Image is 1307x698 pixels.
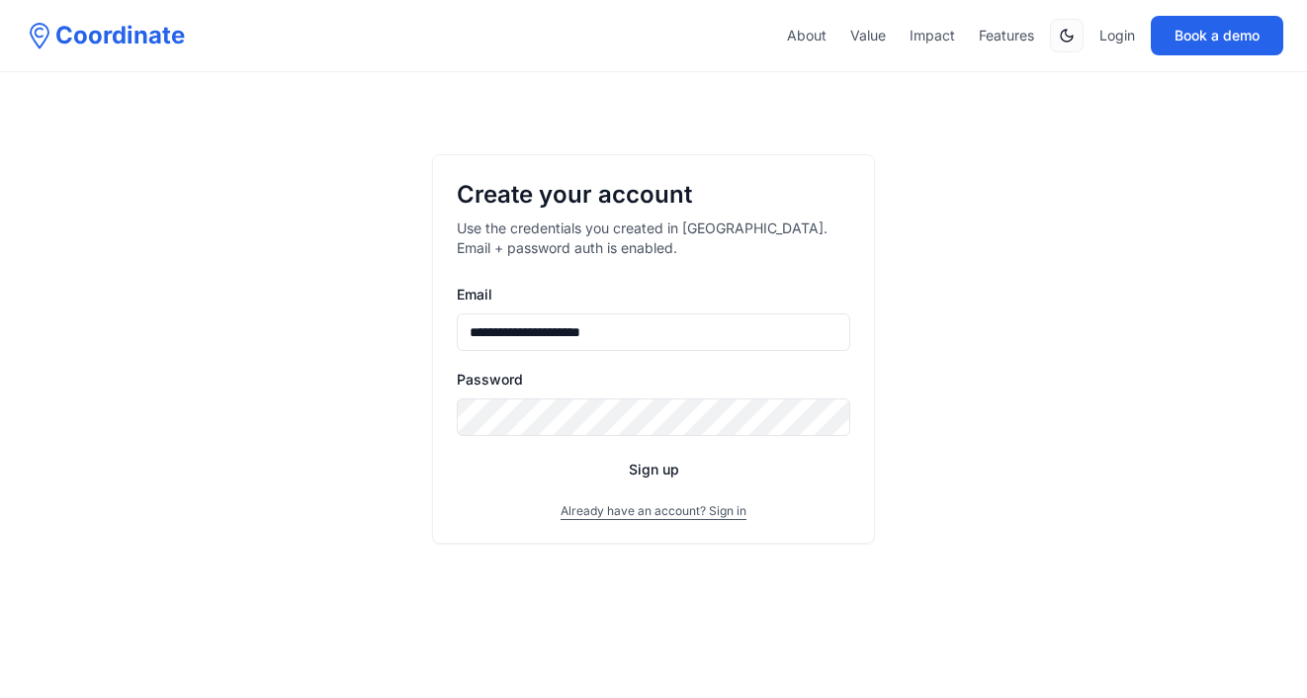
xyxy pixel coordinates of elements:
[979,26,1034,45] a: Features
[24,20,55,51] img: Coordinate
[457,179,850,211] h1: Create your account
[910,26,955,45] a: Impact
[457,218,850,258] p: Use the credentials you created in [GEOGRAPHIC_DATA]. Email + password auth is enabled.
[457,286,492,303] label: Email
[787,26,827,45] a: About
[1099,26,1135,45] a: Login
[457,452,850,487] button: Sign up
[457,371,523,388] label: Password
[1050,19,1084,52] button: Switch to dark mode
[561,503,746,519] button: Already have an account? Sign in
[1151,16,1283,55] button: Book a demo
[850,26,886,45] a: Value
[55,20,185,51] span: Coordinate
[24,20,185,51] a: Coordinate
